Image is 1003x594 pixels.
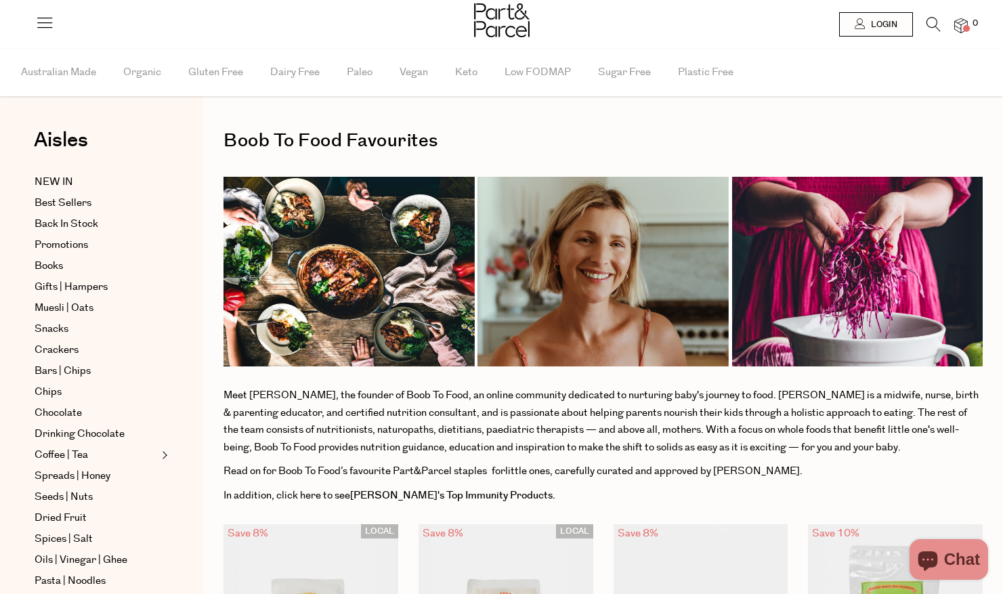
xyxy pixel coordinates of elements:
[35,426,125,442] span: Drinking Chocolate
[35,342,79,358] span: Crackers
[35,426,158,442] a: Drinking Chocolate
[21,49,96,96] span: Australian Made
[270,49,320,96] span: Dairy Free
[35,363,91,379] span: Bars | Chips
[419,524,467,543] div: Save 8%
[35,510,87,526] span: Dried Fruit
[808,524,863,543] div: Save 10%
[35,237,88,253] span: Promotions
[361,524,398,538] span: LOCAL
[678,49,733,96] span: Plastic Free
[598,49,651,96] span: Sugar Free
[905,539,992,583] inbox-online-store-chat: Shopify online store chat
[35,342,158,358] a: Crackers
[35,363,158,379] a: Bars | Chips
[556,524,593,538] span: LOCAL
[35,174,73,190] span: NEW IN
[35,384,158,400] a: Chips
[223,487,983,505] p: In addition, click here to see
[35,279,158,295] a: Gifts | Hampers
[158,447,168,463] button: Expand/Collapse Coffee | Tea
[347,49,372,96] span: Paleo
[868,19,897,30] span: Login
[35,405,158,421] a: Chocolate
[839,12,913,37] a: Login
[35,447,88,463] span: Coffee | Tea
[35,447,158,463] a: Coffee | Tea
[35,195,91,211] span: Best Sellers
[35,216,98,232] span: Back In Stock
[35,258,158,274] a: Books
[35,531,158,547] a: Spices | Salt
[350,488,555,503] a: [PERSON_NAME]'s Top Immunity Products.
[35,573,106,589] span: Pasta | Noodles
[35,468,158,484] a: Spreads | Honey
[223,387,983,456] p: Meet [PERSON_NAME], the founder of Boob To Food, an online community dedicated to nurturing baby'...
[35,489,158,505] a: Seeds | Nuts
[188,49,243,96] span: Gluten Free
[34,125,88,155] span: Aisles
[123,49,161,96] span: Organic
[35,531,93,547] span: Spices | Salt
[223,125,983,156] h1: Boob To Food Favourites
[35,279,108,295] span: Gifts | Hampers
[455,49,477,96] span: Keto
[400,49,428,96] span: Vegan
[35,195,158,211] a: Best Sellers
[35,489,93,505] span: Seeds | Nuts
[35,237,158,253] a: Promotions
[35,216,158,232] a: Back In Stock
[474,3,530,37] img: Part&Parcel
[35,573,158,589] a: Pasta | Noodles
[969,18,981,30] span: 0
[954,18,968,33] a: 0
[35,552,158,568] a: Oils | Vinegar | Ghee
[223,177,983,366] img: Website_-_Ambassador_Banners_1014_x_376px_2.png
[35,405,82,421] span: Chocolate
[505,49,571,96] span: Low FODMAP
[223,524,272,543] div: Save 8%
[223,463,983,480] p: Read on for Boob To Food’s favourite Part&Parcel staples for , carefully curated and approved by ...
[35,321,158,337] a: Snacks
[35,384,62,400] span: Chips
[35,174,158,190] a: NEW IN
[35,300,93,316] span: Muesli | Oats
[35,552,127,568] span: Oils | Vinegar | Ghee
[35,321,68,337] span: Snacks
[35,468,110,484] span: Spreads | Honey
[35,258,63,274] span: Books
[505,464,550,478] span: little ones
[34,130,88,164] a: Aisles
[35,510,158,526] a: Dried Fruit
[614,524,662,543] div: Save 8%
[35,300,158,316] a: Muesli | Oats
